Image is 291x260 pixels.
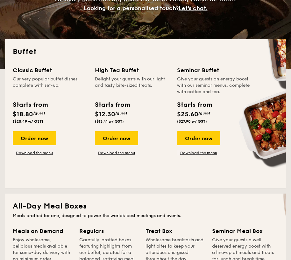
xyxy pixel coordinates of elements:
[177,131,220,145] div: Order now
[13,227,72,236] div: Meals on Demand
[79,227,138,236] div: Regulars
[212,227,274,236] div: Seminar Meal Box
[95,131,138,145] div: Order now
[13,119,43,124] span: ($20.49 w/ GST)
[13,201,278,211] h2: All-Day Meal Boxes
[13,100,47,110] div: Starts from
[13,131,56,145] div: Order now
[177,66,252,75] div: Seminar Buffet
[95,150,138,155] a: Download the menu
[177,111,198,118] span: $25.60
[177,119,207,124] span: ($27.90 w/ GST)
[84,5,179,12] span: Looking for a personalised touch?
[177,100,212,110] div: Starts from
[145,227,204,236] div: Treat Box
[13,111,33,118] span: $18.80
[179,5,208,12] span: Let's chat.
[95,66,169,75] div: High Tea Buffet
[95,111,115,118] span: $12.30
[95,119,124,124] span: ($13.41 w/ GST)
[13,213,278,219] div: Meals crafted for one, designed to power the world's best meetings and events.
[13,150,56,155] a: Download the menu
[177,76,252,95] div: Give your guests an energy boost with our seminar menus, complete with coffee and tea.
[177,150,220,155] a: Download the menu
[115,111,127,115] span: /guest
[198,111,210,115] span: /guest
[95,100,130,110] div: Starts from
[13,66,87,75] div: Classic Buffet
[33,111,45,115] span: /guest
[13,76,87,95] div: Our very popular buffet dishes, complete with set-up.
[13,47,278,57] h2: Buffet
[95,76,169,95] div: Delight your guests with our light and tasty bite-sized treats.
